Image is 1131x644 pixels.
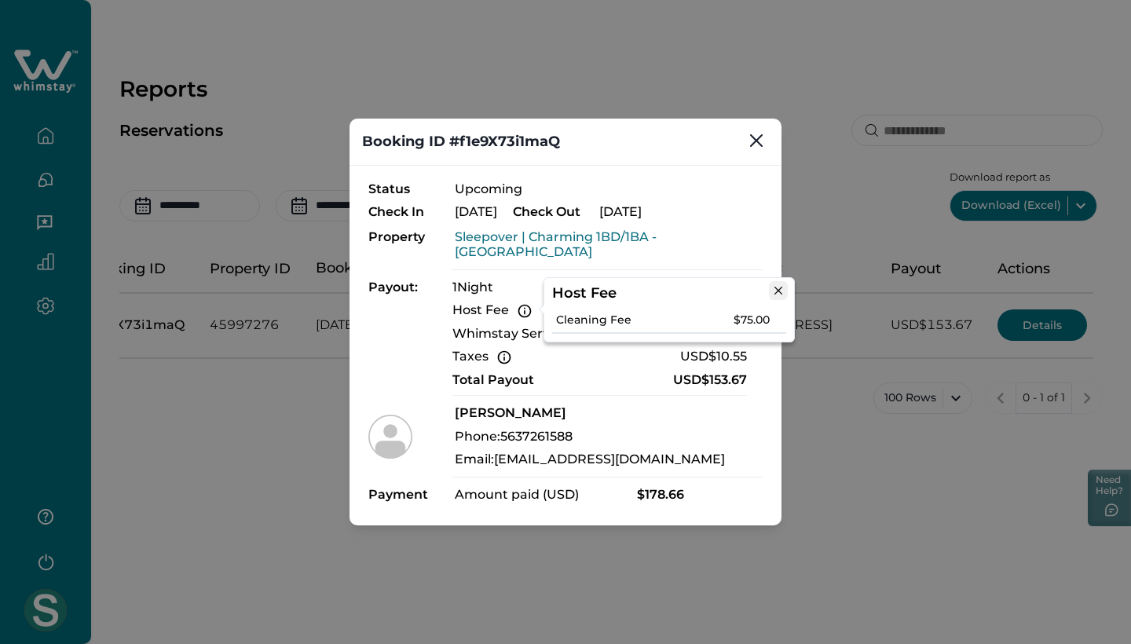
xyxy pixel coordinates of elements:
[368,487,455,503] p: Payment
[513,204,599,220] p: Check Out
[350,119,781,165] header: Booking ID #f1e9X73i1maQ
[452,280,493,295] p: 1 Night
[741,125,772,156] button: Close
[452,302,537,318] p: Host Fee
[455,452,725,467] p: Email: [EMAIL_ADDRESS][DOMAIN_NAME]
[368,181,455,197] p: Status
[556,313,726,328] p: Cleaning Fee
[769,281,788,300] button: Close
[452,349,517,364] p: Taxes
[368,229,455,245] p: Property
[628,487,684,503] p: $ 178.66
[452,372,534,388] p: Total Payout
[680,349,747,364] p: USD$10.55
[455,405,725,421] p: [PERSON_NAME]
[368,280,452,397] p: Payout:
[368,204,455,220] p: Check In
[552,286,786,309] p: Host Fee
[726,313,782,328] p: $ 75.00
[673,372,747,388] p: USD$153.67
[455,204,497,220] p: [DATE]
[455,487,579,503] p: Amount paid (USD)
[599,204,642,220] p: [DATE]
[455,429,725,445] p: Phone: 5637261588
[452,326,595,342] p: Whimstay Service Fee
[455,181,522,197] p: Upcoming
[455,229,763,260] p: Sleepover | Charming 1BD/1BA - [GEOGRAPHIC_DATA]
